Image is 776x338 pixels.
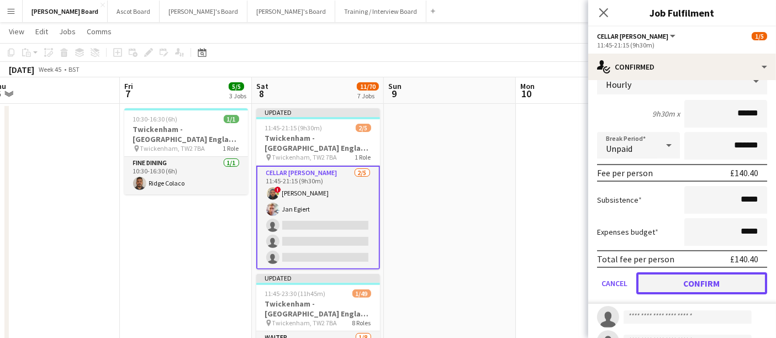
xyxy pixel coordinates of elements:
div: 3 Jobs [229,92,246,100]
button: [PERSON_NAME] Board [23,1,108,22]
div: Fee per person [597,167,653,178]
div: Updated [256,274,380,283]
span: 9 [387,87,402,100]
h3: Job Fulfilment [588,6,776,20]
span: View [9,27,24,36]
a: Comms [82,24,116,39]
div: Total fee per person [597,254,674,265]
div: BST [68,65,80,73]
label: Subsistence [597,195,642,205]
span: 10 [519,87,535,100]
span: Twickenham, TW2 7BA [140,144,205,152]
span: Cellar Porter [597,32,668,40]
button: [PERSON_NAME]'s Board [247,1,335,22]
div: [DATE] [9,64,34,75]
span: Mon [520,81,535,91]
span: Comms [87,27,112,36]
span: 11/70 [357,82,379,91]
span: Fri [124,81,133,91]
label: Expenses budget [597,227,658,237]
div: 9h30m x [652,109,680,119]
span: 1 Role [223,144,239,152]
span: 1/49 [352,289,371,298]
span: 11:45-21:15 (9h30m) [265,124,323,132]
span: Jobs [59,27,76,36]
a: Jobs [55,24,80,39]
span: Hourly [606,79,631,90]
app-job-card: 10:30-16:30 (6h)1/1Twickenham - [GEOGRAPHIC_DATA] England vs Fiji Twickenham, TW2 7BA1 RoleFINE D... [124,108,248,194]
a: View [4,24,29,39]
span: 2/5 [356,124,371,132]
div: 11:45-21:15 (9h30m) [597,41,767,49]
span: 1/5 [752,32,767,40]
span: 8 [255,87,268,100]
div: 7 Jobs [357,92,378,100]
app-card-role: Cellar [PERSON_NAME]2/511:45-21:15 (9h30m)![PERSON_NAME]Jan Egiert [256,166,380,270]
div: £140.40 [730,254,758,265]
span: Week 45 [36,65,64,73]
button: [PERSON_NAME]'s Board [160,1,247,22]
button: Cellar [PERSON_NAME] [597,32,677,40]
button: Training / Interview Board [335,1,426,22]
button: Confirm [636,272,767,294]
span: 1 Role [355,153,371,161]
span: Sun [388,81,402,91]
button: Ascot Board [108,1,160,22]
h3: Twickenham - [GEOGRAPHIC_DATA] England vs Fiji [256,299,380,319]
div: Confirmed [588,54,776,80]
div: Updated [256,108,380,117]
h3: Twickenham - [GEOGRAPHIC_DATA] England vs Fiji [256,133,380,153]
span: ! [274,187,281,193]
span: Sat [256,81,268,91]
span: Twickenham, TW2 7BA [272,319,337,327]
app-card-role: FINE DINING1/110:30-16:30 (6h)Ridge Colaco [124,157,248,194]
app-job-card: Updated11:45-21:15 (9h30m)2/5Twickenham - [GEOGRAPHIC_DATA] England vs Fiji Twickenham, TW2 7BA1 ... [256,108,380,270]
h3: Twickenham - [GEOGRAPHIC_DATA] England vs Fiji [124,124,248,144]
span: 1/1 [224,115,239,123]
span: 11:45-23:30 (11h45m) [265,289,326,298]
span: 7 [123,87,133,100]
span: Unpaid [606,143,632,154]
span: 10:30-16:30 (6h) [133,115,178,123]
span: Twickenham, TW2 7BA [272,153,337,161]
span: 8 Roles [352,319,371,327]
span: 5/5 [229,82,244,91]
a: Edit [31,24,52,39]
button: Cancel [597,272,632,294]
div: £140.40 [730,167,758,178]
span: Edit [35,27,48,36]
